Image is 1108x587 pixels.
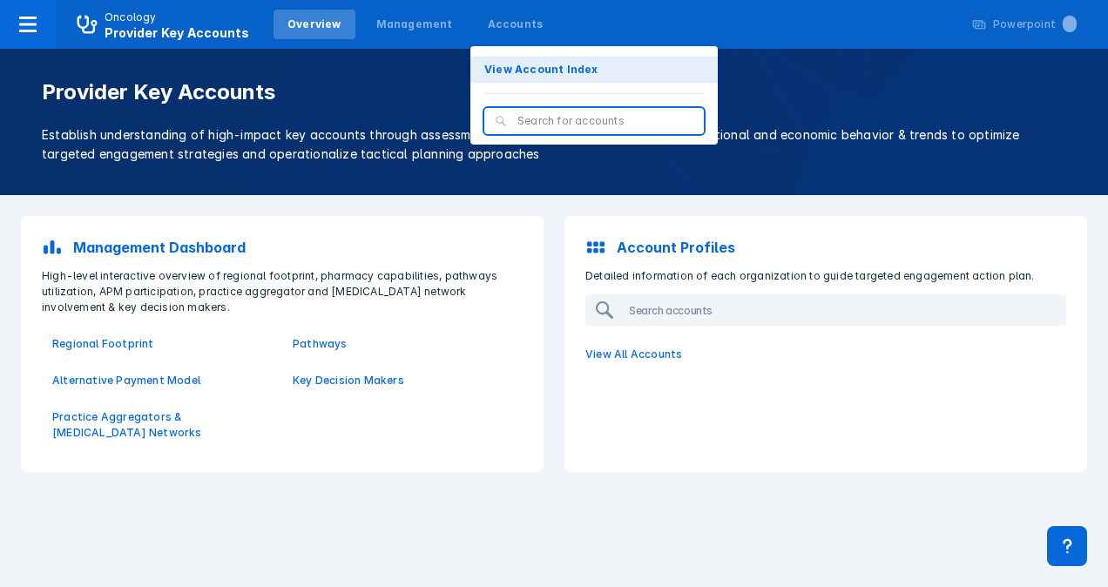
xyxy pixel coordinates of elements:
[575,226,1077,268] a: Account Profiles
[293,373,512,388] a: Key Decision Makers
[362,10,467,39] a: Management
[484,62,598,78] p: View Account Index
[42,80,1066,105] h1: Provider Key Accounts
[293,336,512,352] a: Pathways
[42,125,1066,164] p: Establish understanding of high-impact key accounts through assessment of indication-specific cli...
[274,10,355,39] a: Overview
[474,10,557,39] a: Accounts
[517,113,693,129] input: Search for accounts
[622,296,1064,324] input: Search accounts
[575,336,1077,373] a: View All Accounts
[488,17,544,32] div: Accounts
[52,336,272,352] a: Regional Footprint
[575,268,1077,284] p: Detailed information of each organization to guide targeted engagement action plan.
[52,409,272,441] a: Practice Aggregators & [MEDICAL_DATA] Networks
[73,237,246,258] p: Management Dashboard
[376,17,453,32] div: Management
[1047,526,1087,566] div: Contact Support
[287,17,341,32] div: Overview
[993,17,1077,32] div: Powerpoint
[617,237,735,258] p: Account Profiles
[105,10,157,25] p: Oncology
[470,57,718,83] button: View Account Index
[105,25,249,40] span: Provider Key Accounts
[31,268,533,315] p: High-level interactive overview of regional footprint, pharmacy capabilities, pathways utilizatio...
[31,226,533,268] a: Management Dashboard
[52,373,272,388] a: Alternative Payment Model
